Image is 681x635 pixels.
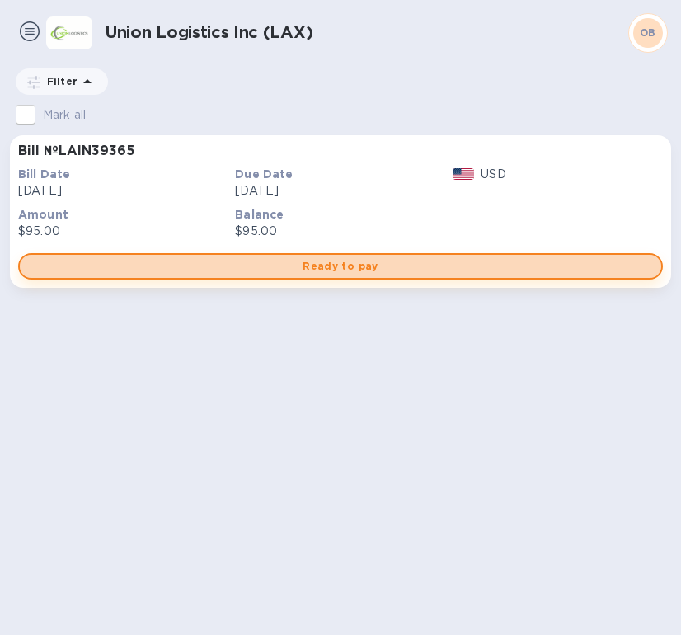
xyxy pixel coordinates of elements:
h3: Bill № LAIN39365 [18,143,134,159]
h1: Union Logistics Inc (LAX) [106,23,628,42]
p: $95.00 [235,223,445,240]
b: Amount [18,208,68,221]
p: Filter [40,74,77,88]
p: [DATE] [235,182,445,200]
span: Ready to pay [33,256,648,276]
b: Balance [235,208,284,221]
b: Bill Date [18,167,70,181]
b: OB [640,26,656,39]
p: Mark all [43,106,86,124]
img: USD [453,168,475,180]
p: $95.00 [18,223,228,240]
button: Ready to pay [18,253,663,280]
p: USD [481,166,505,183]
p: [DATE] [18,182,228,200]
b: Due Date [235,167,293,181]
